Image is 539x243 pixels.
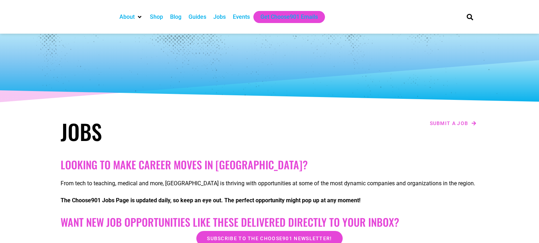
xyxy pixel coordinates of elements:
strong: The Choose901 Jobs Page is updated daily, so keep an eye out. The perfect opportunity might pop u... [61,197,360,204]
div: About [116,11,146,23]
span: Subscribe to the Choose901 newsletter! [207,236,332,241]
h1: Jobs [61,119,266,144]
span: Submit a job [430,121,468,126]
h2: Want New Job Opportunities like these Delivered Directly to your Inbox? [61,216,479,228]
a: Blog [170,13,181,21]
a: Submit a job [428,119,479,128]
a: Events [233,13,250,21]
div: Search [464,11,476,23]
a: About [119,13,135,21]
a: Get Choose901 Emails [260,13,318,21]
a: Shop [150,13,163,21]
nav: Main nav [116,11,455,23]
a: Guides [189,13,206,21]
a: Jobs [213,13,226,21]
h2: Looking to make career moves in [GEOGRAPHIC_DATA]? [61,158,479,171]
p: From tech to teaching, medical and more, [GEOGRAPHIC_DATA] is thriving with opportunities at some... [61,179,479,188]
